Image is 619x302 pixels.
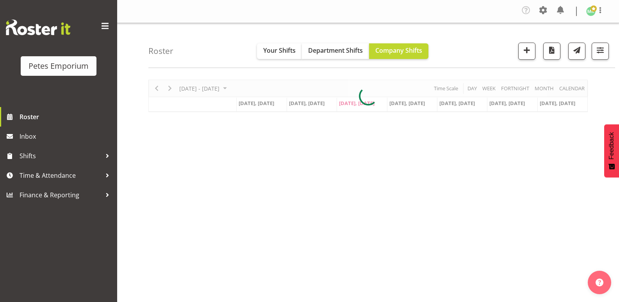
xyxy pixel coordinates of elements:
button: Add a new shift [518,43,535,60]
img: melanie-richardson713.jpg [586,7,596,16]
span: Inbox [20,130,113,142]
button: Your Shifts [257,43,302,59]
span: Feedback [608,132,615,159]
span: Department Shifts [308,46,363,55]
img: Rosterit website logo [6,20,70,35]
span: Time & Attendance [20,170,102,181]
span: Shifts [20,150,102,162]
button: Send a list of all shifts for the selected filtered period to all rostered employees. [568,43,585,60]
button: Company Shifts [369,43,428,59]
span: Your Shifts [263,46,296,55]
div: Petes Emporium [29,60,89,72]
button: Download a PDF of the roster according to the set date range. [543,43,560,60]
h4: Roster [148,46,173,55]
button: Feedback - Show survey [604,124,619,177]
button: Department Shifts [302,43,369,59]
img: help-xxl-2.png [596,279,603,286]
span: Roster [20,111,113,123]
span: Finance & Reporting [20,189,102,201]
span: Company Shifts [375,46,422,55]
button: Filter Shifts [592,43,609,60]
